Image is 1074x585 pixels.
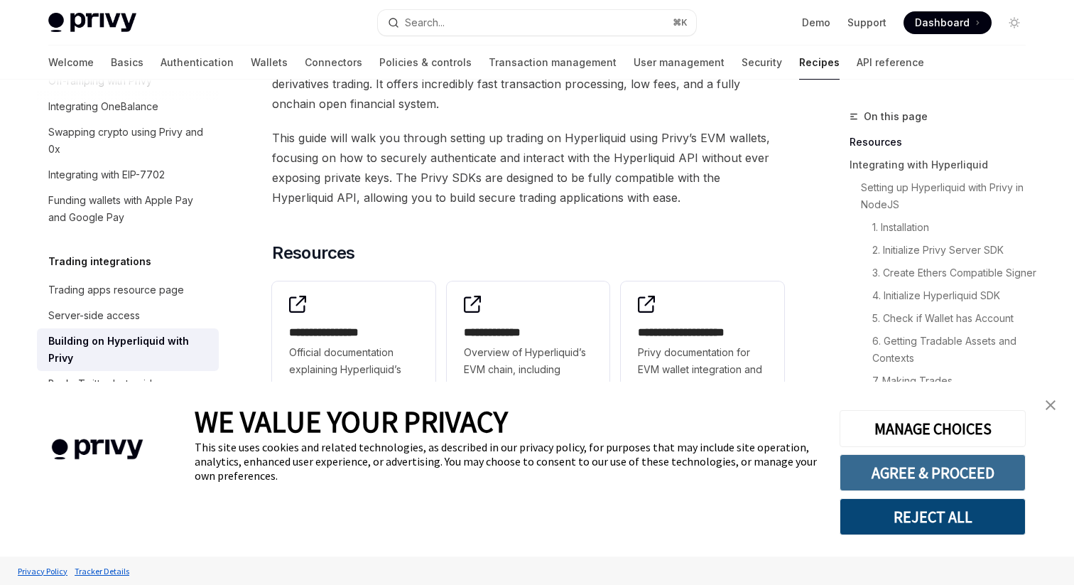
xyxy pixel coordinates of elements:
[464,344,593,395] span: Overview of Hyperliquid’s EVM chain, including architecture and features.
[48,13,136,33] img: light logo
[872,262,1037,284] a: 3. Create Ethers Compatible Signer
[272,54,784,114] span: is a high-performance blockchain designed specifically for decentralized derivatives trading. It ...
[37,371,219,397] a: Bankr Twitter bot guide
[48,124,210,158] div: Swapping crypto using Privy and 0x
[872,330,1037,370] a: 6. Getting Tradable Assets and Contexts
[904,11,992,34] a: Dashboard
[251,45,288,80] a: Wallets
[37,328,219,371] a: Building on Hyperliquid with Privy
[48,253,151,270] h5: Trading integrations
[872,284,1037,307] a: 4. Initialize Hyperliquid SDK
[289,344,418,429] span: Official documentation explaining Hyperliquid’s architecture, trading features, and API endpoints.
[37,94,219,119] a: Integrating OneBalance
[673,17,688,28] span: ⌘ K
[37,162,219,188] a: Integrating with EIP-7702
[915,16,970,30] span: Dashboard
[872,216,1037,239] a: 1. Installation
[847,16,886,30] a: Support
[48,375,158,392] div: Bankr Twitter bot guide
[864,108,928,125] span: On this page
[14,559,71,584] a: Privacy Policy
[48,307,140,324] div: Server-side access
[195,440,818,483] div: This site uses cookies and related technologies, as described in our privacy policy, for purposes...
[850,154,1037,176] a: Integrating with Hyperliquid
[161,45,234,80] a: Authentication
[850,131,1037,154] a: Resources
[71,559,133,584] a: Tracker Details
[840,410,1026,447] button: MANAGE CHOICES
[21,419,173,481] img: company logo
[802,16,830,30] a: Demo
[857,45,924,80] a: API reference
[861,176,1037,216] a: Setting up Hyperliquid with Privy in NodeJS
[48,281,184,299] div: Trading apps resource page
[1046,400,1056,410] img: close banner
[799,45,840,80] a: Recipes
[1003,11,1026,34] button: Toggle dark mode
[48,45,94,80] a: Welcome
[48,166,165,183] div: Integrating with EIP-7702
[272,128,784,208] span: This guide will walk you through setting up trading on Hyperliquid using Privy’s EVM wallets, foc...
[872,239,1037,262] a: 2. Initialize Privy Server SDK
[48,98,158,115] div: Integrating OneBalance
[634,45,725,80] a: User management
[48,192,210,226] div: Funding wallets with Apple Pay and Google Pay
[37,188,219,230] a: Funding wallets with Apple Pay and Google Pay
[195,403,508,440] span: WE VALUE YOUR PRIVACY
[378,10,696,36] button: Search...⌘K
[37,303,219,328] a: Server-side access
[447,281,610,444] a: **** **** ***Overview of Hyperliquid’s EVM chain, including architecture and features.
[489,45,617,80] a: Transaction management
[1036,391,1065,419] a: close banner
[621,281,784,444] a: **** **** **** *****Privy documentation for EVM wallet integration and transaction signing.
[638,344,767,395] span: Privy documentation for EVM wallet integration and transaction signing.
[872,370,1037,392] a: 7. Making Trades
[742,45,782,80] a: Security
[37,119,219,162] a: Swapping crypto using Privy and 0x
[111,45,143,80] a: Basics
[840,498,1026,535] button: REJECT ALL
[379,45,472,80] a: Policies & controls
[272,281,435,444] a: **** **** **** *Official documentation explaining Hyperliquid’s architecture, trading features, a...
[405,14,445,31] div: Search...
[305,45,362,80] a: Connectors
[48,333,210,367] div: Building on Hyperliquid with Privy
[872,307,1037,330] a: 5. Check if Wallet has Account
[37,277,219,303] a: Trading apps resource page
[272,242,355,264] span: Resources
[840,454,1026,491] button: AGREE & PROCEED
